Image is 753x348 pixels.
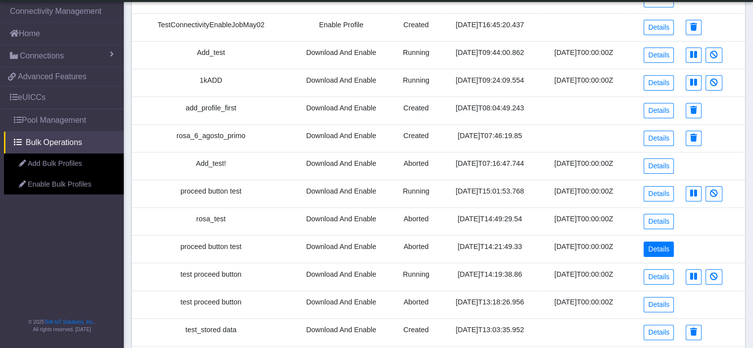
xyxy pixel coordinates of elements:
[392,263,440,291] td: Running
[644,214,674,229] a: Details
[540,235,628,263] td: [DATE]T00:00:00Z
[290,13,392,41] td: Enable Profile
[644,325,674,340] a: Details
[132,13,290,41] td: TestConnectivityEnableJobMay02
[392,97,440,124] td: Created
[392,69,440,97] td: Running
[440,291,540,318] td: [DATE]T13:18:26.956
[644,48,674,63] a: Details
[440,69,540,97] td: [DATE]T09:24:09.554
[440,41,540,69] td: [DATE]T09:44:00.862
[644,103,674,118] a: Details
[290,291,392,318] td: Download And Enable
[540,41,628,69] td: [DATE]T00:00:00Z
[132,41,290,69] td: Add_test
[644,158,674,174] a: Details
[132,318,290,346] td: test_stored data
[290,124,392,152] td: Download And Enable
[290,207,392,235] td: Download And Enable
[440,263,540,291] td: [DATE]T14:19:38.86
[290,152,392,180] td: Download And Enable
[644,186,674,201] a: Details
[132,124,290,152] td: rosa_6_agosto_primo
[4,174,124,195] a: Enable Bulk Profiles
[290,263,392,291] td: Download And Enable
[132,235,290,263] td: proceed button test
[132,152,290,180] td: Add_test!
[644,20,674,35] a: Details
[644,131,674,146] a: Details
[644,269,674,285] a: Details
[392,207,440,235] td: Aborted
[290,69,392,97] td: Download And Enable
[132,69,290,97] td: 1kADD
[440,207,540,235] td: [DATE]T14:49:29.54
[392,291,440,318] td: Aborted
[440,124,540,152] td: [DATE]T07:46:19.85
[540,152,628,180] td: [DATE]T00:00:00Z
[392,318,440,346] td: Created
[440,152,540,180] td: [DATE]T07:16:47.744
[290,318,392,346] td: Download And Enable
[132,263,290,291] td: test proceed button
[392,152,440,180] td: Aborted
[540,69,628,97] td: [DATE]T00:00:00Z
[290,235,392,263] td: Download And Enable
[132,97,290,124] td: add_profile_first
[26,137,82,149] span: Bulk Operations
[4,132,124,153] a: Bulk Operations
[440,235,540,263] td: [DATE]T14:21:49.33
[540,207,628,235] td: [DATE]T00:00:00Z
[644,75,674,91] a: Details
[440,318,540,346] td: [DATE]T13:03:35.952
[540,263,628,291] td: [DATE]T00:00:00Z
[290,180,392,207] td: Download And Enable
[45,319,94,325] a: Telit IoT Solutions, Inc.
[132,291,290,318] td: test proceed button
[644,242,674,257] a: Details
[392,13,440,41] td: Created
[392,180,440,207] td: Running
[290,97,392,124] td: Download And Enable
[4,109,124,131] a: Pool Management
[392,124,440,152] td: Created
[540,180,628,207] td: [DATE]T00:00:00Z
[440,180,540,207] td: [DATE]T15:01:53.768
[132,207,290,235] td: rosa_test
[18,71,87,83] span: Advanced Features
[392,235,440,263] td: Aborted
[440,13,540,41] td: [DATE]T16:45:20.437
[392,41,440,69] td: Running
[132,180,290,207] td: proceed button test
[4,153,124,174] a: Add Bulk Profiles
[644,297,674,312] a: Details
[290,41,392,69] td: Download And Enable
[440,97,540,124] td: [DATE]T08:04:49.243
[540,291,628,318] td: [DATE]T00:00:00Z
[20,50,64,62] span: Connections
